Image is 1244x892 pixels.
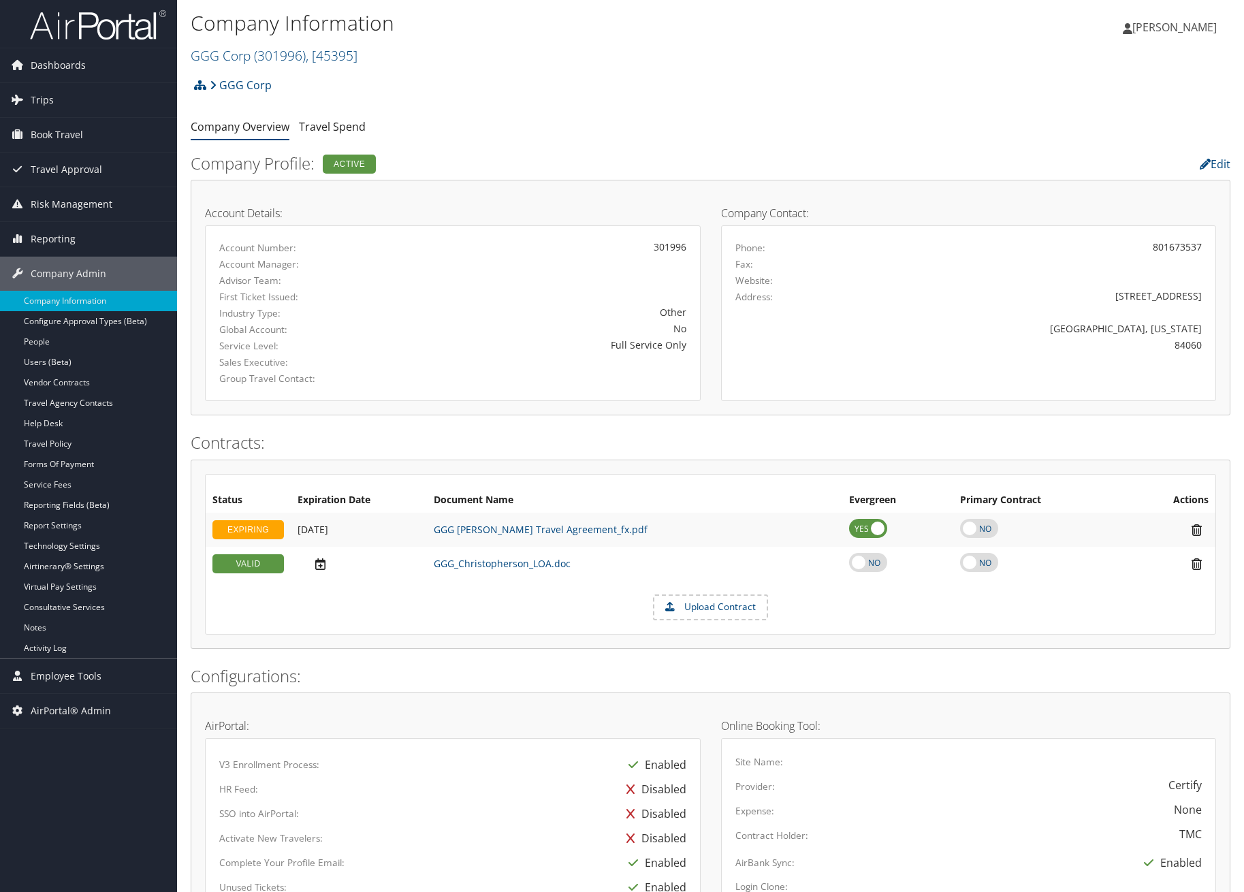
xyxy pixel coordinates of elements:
img: airportal-logo.png [30,9,166,41]
label: Global Account: [219,323,361,336]
a: GGG_Christopherson_LOA.doc [434,557,571,570]
div: Certify [1168,777,1202,793]
label: V3 Enrollment Process: [219,758,319,771]
label: Account Manager: [219,257,361,271]
h4: AirPortal: [205,720,701,731]
h1: Company Information [191,9,884,37]
h4: Online Booking Tool: [721,720,1217,731]
div: None [1174,801,1202,818]
div: [GEOGRAPHIC_DATA], [US_STATE] [857,321,1202,336]
span: Book Travel [31,118,83,152]
a: GGG Corp [191,46,357,65]
th: Document Name [427,488,842,513]
th: Expiration Date [291,488,427,513]
h4: Company Contact: [721,208,1217,219]
div: VALID [212,554,284,573]
label: HR Feed: [219,782,258,796]
div: Other [382,305,686,319]
span: Employee Tools [31,659,101,693]
div: TMC [1179,826,1202,842]
label: Expense: [735,804,774,818]
span: ( 301996 ) [254,46,306,65]
a: GGG Corp [210,71,272,99]
span: [PERSON_NAME] [1132,20,1217,35]
div: [STREET_ADDRESS] [857,289,1202,303]
i: Remove Contract [1185,523,1209,537]
a: Edit [1200,157,1230,172]
th: Primary Contract [953,488,1126,513]
span: [DATE] [298,523,328,536]
span: Risk Management [31,187,112,221]
span: Trips [31,83,54,117]
label: Address: [735,290,773,304]
label: Contract Holder: [735,829,808,842]
div: Disabled [620,801,686,826]
div: No [382,321,686,336]
label: Fax: [735,257,753,271]
h2: Configurations: [191,665,1230,688]
a: GGG [PERSON_NAME] Travel Agreement_fx.pdf [434,523,648,536]
h2: Contracts: [191,431,1230,454]
a: [PERSON_NAME] [1123,7,1230,48]
h4: Account Details: [205,208,701,219]
label: SSO into AirPortal: [219,807,299,821]
div: 301996 [382,240,686,254]
div: Disabled [620,777,686,801]
span: , [ 45395 ] [306,46,357,65]
label: Advisor Team: [219,274,361,287]
div: Add/Edit Date [298,557,420,571]
div: Disabled [620,826,686,850]
label: Industry Type: [219,306,361,320]
label: Upload Contract [654,596,767,619]
a: Company Overview [191,119,289,134]
div: Enabled [622,752,686,777]
label: Activate New Travelers: [219,831,323,845]
div: EXPIRING [212,520,284,539]
i: Remove Contract [1185,557,1209,571]
span: Travel Approval [31,153,102,187]
label: Phone: [735,241,765,255]
div: 84060 [857,338,1202,352]
label: AirBank Sync: [735,856,795,870]
label: Website: [735,274,773,287]
div: 801673537 [1153,240,1202,254]
label: Provider: [735,780,775,793]
label: First Ticket Issued: [219,290,361,304]
h2: Company Profile: [191,152,877,175]
div: Add/Edit Date [298,524,420,536]
span: Dashboards [31,48,86,82]
div: Active [323,155,376,174]
th: Evergreen [842,488,953,513]
div: Enabled [622,850,686,875]
label: Site Name: [735,755,783,769]
th: Status [206,488,291,513]
span: Reporting [31,222,76,256]
th: Actions [1126,488,1215,513]
div: Enabled [1137,850,1202,875]
div: Full Service Only [382,338,686,352]
label: Complete Your Profile Email: [219,856,345,870]
label: Service Level: [219,339,361,353]
label: Group Travel Contact: [219,372,361,385]
a: Travel Spend [299,119,366,134]
span: Company Admin [31,257,106,291]
label: Sales Executive: [219,355,361,369]
span: AirPortal® Admin [31,694,111,728]
label: Account Number: [219,241,361,255]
